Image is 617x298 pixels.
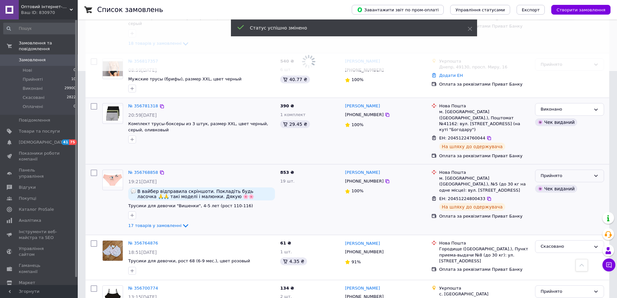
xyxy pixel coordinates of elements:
[23,104,43,110] span: Оплачені
[19,207,54,212] span: Каталог ProSale
[439,143,505,150] div: На шляху до одержувача
[280,112,305,117] span: 1 комплект
[345,170,380,176] a: [PERSON_NAME]
[97,6,163,14] h1: Список замовлень
[23,95,45,101] span: Скасовані
[439,109,530,133] div: м. [GEOGRAPHIC_DATA] ([GEOGRAPHIC_DATA].), Поштомат №41162: вул. [STREET_ADDRESS] (на куті "Богод...
[345,249,383,254] span: [PHONE_NUMBER]
[280,241,291,245] span: 61 ₴
[345,285,380,292] a: [PERSON_NAME]
[551,5,611,15] button: Створити замовлення
[280,120,310,128] div: 29.45 ₴
[345,241,380,247] a: [PERSON_NAME]
[23,77,43,82] span: Прийняті
[128,113,157,118] span: 20:59[DATE]
[23,67,32,73] span: Нові
[128,286,158,291] a: № 356700774
[102,103,123,124] a: Фото товару
[450,5,510,15] button: Управління статусами
[280,76,310,83] div: 40.77 ₴
[128,203,253,208] a: Трусики для девочки "Вишенки", 4-5 лет (рост 110-116)
[69,139,76,145] span: 75
[439,240,530,246] div: Нова Пошта
[128,103,158,108] a: № 356781318
[280,170,294,175] span: 853 ₴
[541,173,591,179] div: Прийнято
[131,189,136,194] img: :speech_balloon:
[439,153,530,159] div: Оплата за реквізитами Приват Банку
[19,117,50,123] span: Повідомлення
[19,280,35,286] span: Маркет
[351,259,361,264] span: 91%
[128,250,157,255] span: 18:51[DATE]
[280,249,292,254] span: 1 шт.
[102,170,123,190] a: Фото товару
[3,23,76,34] input: Пошук
[19,40,78,52] span: Замовлення та повідомлення
[439,246,530,264] div: Городище ([GEOGRAPHIC_DATA].), Пункт приема-выдачи №8 (до 30 кг): ул. [STREET_ADDRESS]
[137,189,272,199] span: В вайбер відправила скріншоти. Покладіть будь ласочка 🙏🙏 такі моделі і малюнки. Дякую 🌸🌸
[439,136,485,140] span: ЕН: 20451224760044
[19,218,41,223] span: Аналітика
[23,86,43,91] span: Виконані
[545,7,611,12] a: Створити замовлення
[280,286,294,291] span: 134 ₴
[128,241,158,245] a: № 356764876
[19,229,60,241] span: Інструменти веб-майстра та SEO
[517,5,545,15] button: Експорт
[19,57,46,63] span: Замовлення
[280,257,307,265] div: 4.35 ₴
[439,170,530,175] div: Нова Пошта
[19,167,60,179] span: Панель управління
[541,243,591,250] div: Скасовано
[439,175,530,193] div: м. [GEOGRAPHIC_DATA] ([GEOGRAPHIC_DATA].), №5 (до 30 кг на одне місце): вул. [STREET_ADDRESS]
[351,188,363,193] span: 100%
[345,112,383,117] span: [PHONE_NUMBER]
[439,73,463,78] a: Додати ЕН
[128,77,242,81] a: Мужские трусы (брифы), размер XXL, цвет черный
[128,179,157,184] span: 19:21[DATE]
[21,10,78,16] div: Ваш ID: 830970
[103,173,123,186] img: Фото товару
[67,95,76,101] span: 2822
[352,5,444,15] button: Завантажити звіт по пром-оплаті
[535,185,577,193] div: Чек виданий
[128,170,158,175] a: № 356768858
[74,67,76,73] span: 0
[455,7,505,12] span: Управління статусами
[19,246,60,257] span: Управління сайтом
[128,223,189,228] a: 17 товарів у замовленні
[71,77,76,82] span: 10
[250,25,451,31] div: Статус успішно змінено
[280,179,294,184] span: 19 шт.
[128,223,182,228] span: 17 товарів у замовленні
[64,86,76,91] span: 29900
[357,7,439,13] span: Завантажити звіт по пром-оплаті
[541,106,591,113] div: Виконано
[19,128,60,134] span: Товари та послуги
[19,150,60,162] span: Показники роботи компанії
[439,103,530,109] div: Нова Пошта
[21,4,70,10] span: Оптовий інтернет-магазин av-style.com.ua
[556,7,605,12] span: Створити замовлення
[439,203,505,211] div: На шляху до одержувача
[351,77,363,82] span: 100%
[128,258,250,263] a: Трусики для девочки, рост 68 (6-9 мес.), цвет розовый
[345,179,383,184] span: [PHONE_NUMBER]
[128,121,268,132] a: Комплект трусы-боксеры из 3 штук, размер XXL, цвет черный, серый, оливковый
[19,263,60,274] span: Гаманець компанії
[439,267,530,272] div: Оплата за реквізитами Приват Банку
[522,7,540,12] span: Експорт
[439,213,530,219] div: Оплата за реквізитами Приват Банку
[541,288,591,295] div: Прийнято
[535,118,577,126] div: Чек виданий
[19,185,36,190] span: Відгуки
[602,258,615,271] button: Чат з покупцем
[351,122,363,127] span: 100%
[439,285,530,291] div: Укрпошта
[345,103,380,109] a: [PERSON_NAME]
[439,81,530,87] div: Оплата за реквізитами Приват Банку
